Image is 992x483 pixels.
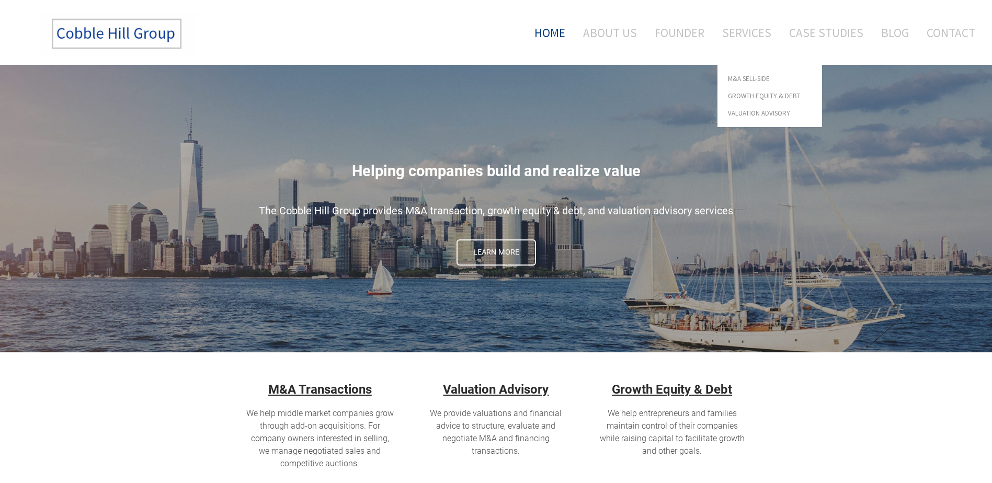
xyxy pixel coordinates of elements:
span: We help entrepreneurs and families maintain control of their companies while raising capital to f... [600,408,745,456]
a: Contact [919,11,975,54]
span: Growth Equity & Debt [728,93,812,99]
a: Learn More [457,239,536,266]
span: Valuation Advisory [728,110,812,117]
a: Growth Equity & Debt [717,87,822,105]
a: Valuation Advisory [717,105,822,122]
span: Helping companies build and realize value [352,162,641,180]
a: Blog [873,11,917,54]
a: Services [714,11,779,54]
span: M&A Sell-Side [728,75,812,82]
span: The Cobble Hill Group provides M&A transaction, growth equity & debt, and valuation advisory serv... [259,204,733,217]
a: Case Studies [781,11,871,54]
span: We provide valuations and financial advice to structure, evaluate and negotiate M&A and financing... [430,408,562,456]
img: The Cobble Hill Group LLC [40,11,197,57]
u: M&A Transactions [268,382,372,397]
a: M&A Sell-Side [717,70,822,87]
a: Founder [647,11,712,54]
a: Home [519,11,573,54]
span: We help middle market companies grow through add-on acquisitions. For company owners interested i... [246,408,394,468]
span: Learn More [458,240,535,264]
a: Valuation Advisory [443,382,549,397]
strong: Growth Equity & Debt [612,382,732,397]
a: About Us [575,11,645,54]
